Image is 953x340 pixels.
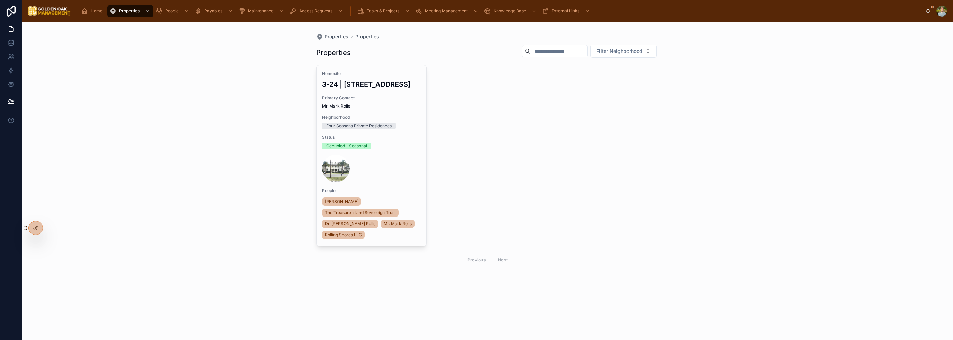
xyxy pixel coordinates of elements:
span: Neighborhood [322,114,421,120]
span: People [165,8,179,14]
img: App logo [28,6,71,17]
span: Access Requests [299,8,332,14]
span: Tasks & Projects [367,8,399,14]
span: Filter Neighborhood [596,48,642,55]
span: The Treasure Island Sovereign Trust [325,210,396,215]
a: Access Requests [287,5,346,17]
span: Mr. Mark Rolls [322,103,421,109]
span: Mr. Mark Rolls [384,221,412,227]
span: Primary Contact [322,95,421,101]
div: scrollable content [76,3,925,19]
span: Homesite [322,71,421,76]
a: Maintenance [236,5,287,17]
a: Rolling Shores LLC [322,231,365,239]
a: Payables [193,5,236,17]
a: Home [79,5,107,17]
a: [PERSON_NAME] [322,197,361,206]
span: Status [322,135,421,140]
span: Knowledge Base [493,8,526,14]
div: Four Seasons Private Residences [326,123,392,129]
a: External Links [540,5,593,17]
a: People [153,5,193,17]
a: Mr. Mark Rolls [381,220,415,228]
h1: Properties [316,48,351,57]
a: Properties [355,33,379,40]
a: Properties [316,33,348,40]
a: Knowledge Base [482,5,540,17]
a: Meeting Management [413,5,482,17]
button: Select Button [590,45,657,58]
span: Payables [204,8,222,14]
a: Properties [107,5,153,17]
span: People [322,188,421,193]
div: Occupied - Seasonal [326,143,367,149]
span: Rolling Shores LLC [325,232,362,238]
h3: 3-24 | [STREET_ADDRESS] [322,79,421,90]
span: Properties [324,33,348,40]
a: The Treasure Island Sovereign Trust [322,209,399,217]
a: Tasks & Projects [355,5,413,17]
span: Properties [119,8,140,14]
span: External Links [552,8,579,14]
span: Dr. [PERSON_NAME] Rolls [325,221,375,227]
span: Maintenance [248,8,274,14]
a: Dr. [PERSON_NAME] Rolls [322,220,378,228]
span: [PERSON_NAME] [325,199,358,204]
span: Home [91,8,103,14]
span: Meeting Management [425,8,468,14]
a: Homesite3-24 | [STREET_ADDRESS]Primary ContactMr. Mark RollsNeighborhoodFour Seasons Private Resi... [316,65,427,246]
